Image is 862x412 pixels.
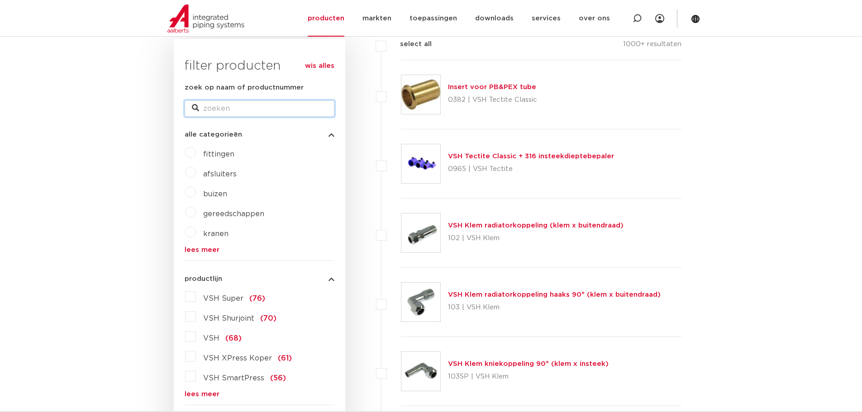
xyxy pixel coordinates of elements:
span: (70) [260,315,276,322]
button: alle categorieën [185,131,334,138]
img: Thumbnail for VSH Tectite Classic + 316 insteekdieptebepaler [401,144,440,183]
span: (68) [225,335,242,342]
img: Thumbnail for VSH Klem radiatorkoppeling (klem x buitendraad) [401,213,440,252]
a: VSH Klem kniekoppeling 90° (klem x insteek) [448,360,609,367]
a: VSH Tectite Classic + 316 insteekdieptebepaler [448,153,614,160]
a: lees meer [185,246,334,253]
span: (61) [278,355,292,362]
a: VSH Klem radiatorkoppeling (klem x buitendraad) [448,222,624,229]
a: VSH Klem radiatorkoppeling haaks 90° (klem x buitendraad) [448,291,661,298]
p: 0965 | VSH Tectite [448,162,614,176]
a: fittingen [203,151,234,158]
a: buizen [203,190,227,198]
label: select all [386,39,432,50]
a: kranen [203,230,229,237]
a: afsluiters [203,170,237,178]
h3: filter producten [185,57,334,75]
a: wis alles [305,61,334,71]
span: VSH [203,335,219,342]
img: Thumbnail for VSH Klem kniekoppeling 90° (klem x insteek) [401,352,440,391]
p: 103SP | VSH Klem [448,369,609,384]
span: productlijn [185,275,222,282]
img: Thumbnail for VSH Klem radiatorkoppeling haaks 90° (klem x buitendraad) [401,283,440,322]
a: Insert voor PB&PEX tube [448,84,536,90]
p: 1000+ resultaten [623,39,681,53]
span: VSH XPress Koper [203,355,272,362]
p: 103 | VSH Klem [448,300,661,315]
p: 102 | VSH Klem [448,231,624,246]
input: zoeken [185,100,334,117]
button: productlijn [185,275,334,282]
a: gereedschappen [203,210,264,218]
span: alle categorieën [185,131,242,138]
p: 0382 | VSH Tectite Classic [448,93,537,107]
label: zoek op naam of productnummer [185,82,304,93]
a: lees meer [185,391,334,398]
span: (76) [249,295,265,302]
span: VSH SmartPress [203,374,264,382]
span: VSH Super [203,295,243,302]
span: VSH Shurjoint [203,315,254,322]
img: Thumbnail for Insert voor PB&PEX tube [401,75,440,114]
span: (56) [270,374,286,382]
